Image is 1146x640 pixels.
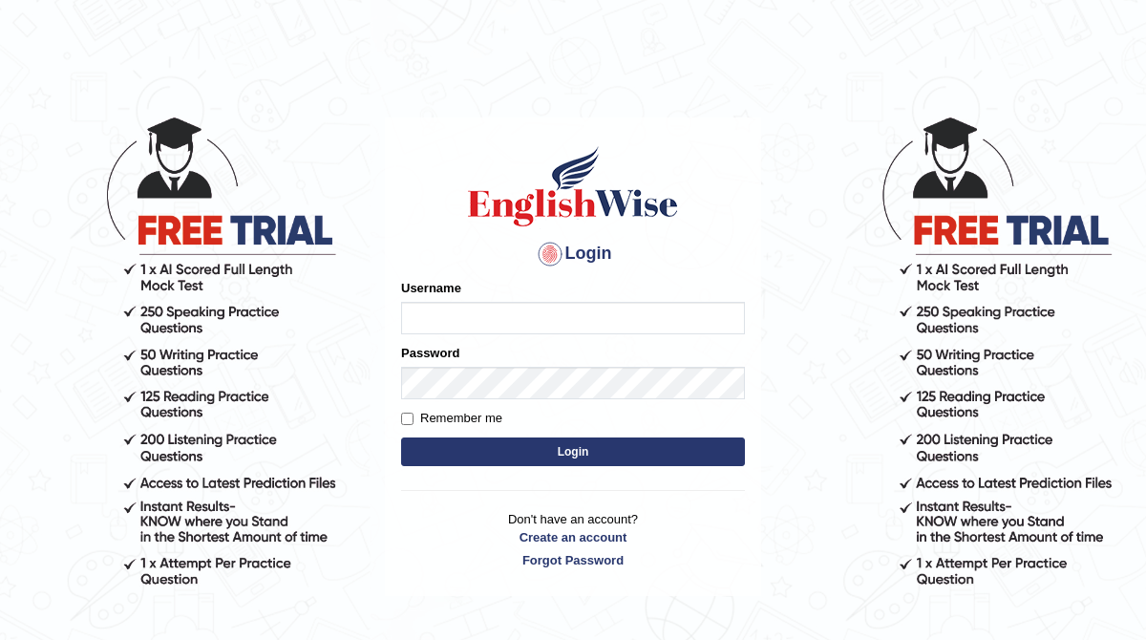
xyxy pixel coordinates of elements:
label: Password [401,344,459,362]
a: Forgot Password [401,551,745,569]
label: Username [401,279,461,297]
a: Create an account [401,528,745,546]
img: Logo of English Wise sign in for intelligent practice with AI [464,143,682,229]
input: Remember me [401,413,414,425]
label: Remember me [401,409,502,428]
h4: Login [401,239,745,269]
p: Don't have an account? [401,510,745,569]
button: Login [401,437,745,466]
